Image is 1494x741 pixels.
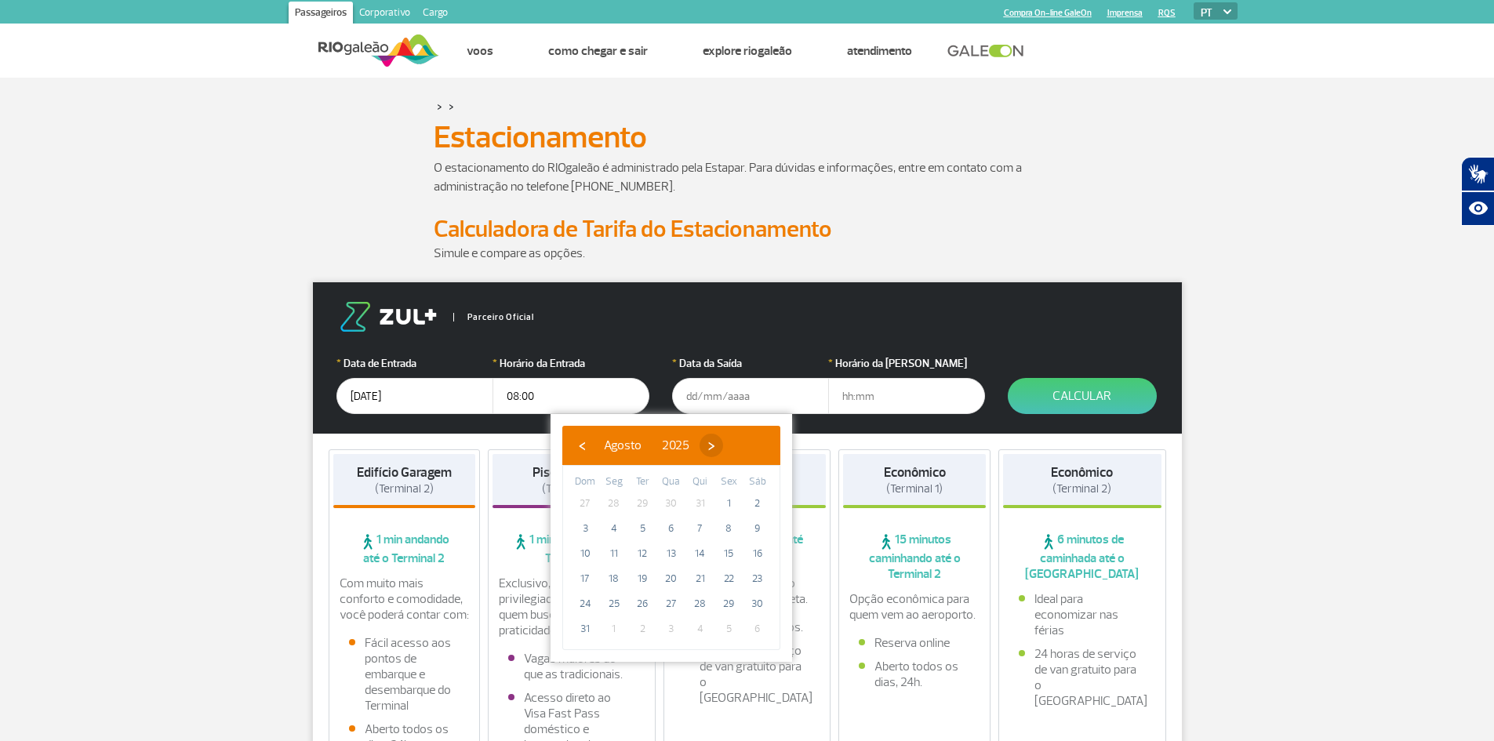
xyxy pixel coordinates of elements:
[630,566,655,591] span: 19
[594,434,652,457] button: Agosto
[688,541,713,566] span: 14
[743,474,772,491] th: weekday
[859,659,970,690] li: Aberto todos os dias, 24h.
[570,435,723,451] bs-datepicker-navigation-view: ​ ​ ​
[1019,591,1146,638] li: Ideal para economizar nas férias
[688,491,713,516] span: 31
[630,591,655,616] span: 26
[716,491,741,516] span: 1
[602,566,627,591] span: 18
[573,591,598,616] span: 24
[375,481,434,496] span: (Terminal 2)
[716,541,741,566] span: 15
[416,2,454,27] a: Cargo
[1158,8,1176,18] a: RQS
[493,355,649,372] label: Horário da Entrada
[1461,157,1494,226] div: Plugin de acessibilidade da Hand Talk.
[859,635,970,651] li: Reserva online
[688,591,713,616] span: 28
[652,434,700,457] button: 2025
[1107,8,1143,18] a: Imprensa
[349,635,460,714] li: Fácil acesso aos pontos de embarque e desembarque do Terminal
[453,313,534,321] span: Parceiro Oficial
[333,532,476,566] span: 1 min andando até o Terminal 2
[703,43,792,59] a: Explore RIOgaleão
[688,566,713,591] span: 21
[449,97,454,115] a: >
[340,576,470,623] p: Com muito mais conforto e comodidade, você poderá contar com:
[745,541,770,566] span: 16
[745,616,770,641] span: 6
[604,438,642,453] span: Agosto
[602,591,627,616] span: 25
[573,491,598,516] span: 27
[336,355,493,372] label: Data de Entrada
[745,591,770,616] span: 30
[886,481,943,496] span: (Terminal 1)
[657,474,686,491] th: weekday
[602,516,627,541] span: 4
[1052,481,1111,496] span: (Terminal 2)
[1003,532,1161,582] span: 6 minutos de caminhada até o [GEOGRAPHIC_DATA]
[434,158,1061,196] p: O estacionamento do RIOgaleão é administrado pela Estapar. Para dúvidas e informações, entre em c...
[570,434,594,457] button: ‹
[659,616,684,641] span: 3
[336,302,440,332] img: logo-zul.png
[353,2,416,27] a: Corporativo
[602,491,627,516] span: 28
[630,541,655,566] span: 12
[630,616,655,641] span: 2
[688,616,713,641] span: 4
[630,491,655,516] span: 29
[602,541,627,566] span: 11
[1008,378,1157,414] button: Calcular
[662,438,689,453] span: 2025
[659,491,684,516] span: 30
[1461,191,1494,226] button: Abrir recursos assistivos.
[437,97,442,115] a: >
[493,532,651,566] span: 1 min andando até o Terminal 2
[336,378,493,414] input: dd/mm/aaaa
[571,474,600,491] th: weekday
[434,244,1061,263] p: Simule e compare as opções.
[672,355,829,372] label: Data da Saída
[434,215,1061,244] h2: Calculadora de Tarifa do Estacionamento
[716,591,741,616] span: 29
[849,591,980,623] p: Opção econômica para quem vem ao aeroporto.
[434,124,1061,151] h1: Estacionamento
[573,616,598,641] span: 31
[659,516,684,541] span: 6
[828,355,985,372] label: Horário da [PERSON_NAME]
[700,434,723,457] button: ›
[573,541,598,566] span: 10
[745,491,770,516] span: 2
[289,2,353,27] a: Passageiros
[548,43,648,59] a: Como chegar e sair
[688,516,713,541] span: 7
[1019,646,1146,709] li: 24 horas de serviço de van gratuito para o [GEOGRAPHIC_DATA]
[716,616,741,641] span: 5
[745,516,770,541] span: 9
[847,43,912,59] a: Atendimento
[630,516,655,541] span: 5
[542,481,601,496] span: (Terminal 2)
[1461,157,1494,191] button: Abrir tradutor de língua de sinais.
[745,566,770,591] span: 23
[467,43,493,59] a: Voos
[672,378,829,414] input: dd/mm/aaaa
[600,474,629,491] th: weekday
[499,576,645,638] p: Exclusivo, com localização privilegiada e ideal para quem busca conforto e praticidade.
[628,474,657,491] th: weekday
[1051,464,1113,481] strong: Econômico
[714,474,743,491] th: weekday
[884,464,946,481] strong: Econômico
[659,566,684,591] span: 20
[493,378,649,414] input: hh:mm
[685,474,714,491] th: weekday
[573,566,598,591] span: 17
[1004,8,1092,18] a: Compra On-line GaleOn
[843,532,986,582] span: 15 minutos caminhando até o Terminal 2
[716,566,741,591] span: 22
[602,616,627,641] span: 1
